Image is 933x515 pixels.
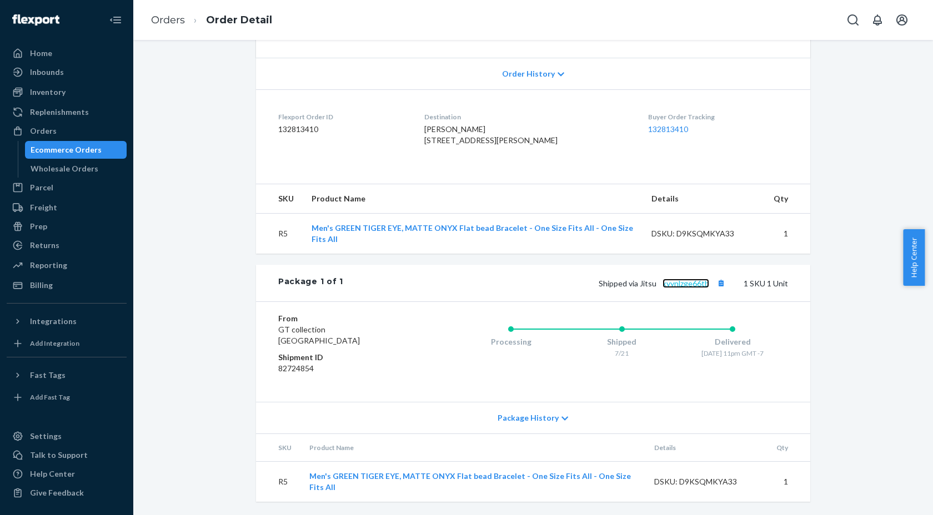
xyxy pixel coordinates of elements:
div: Processing [455,336,566,347]
a: Wholesale Orders [25,160,127,178]
div: Integrations [30,316,77,327]
a: Orders [151,14,185,26]
td: 1 [768,462,810,502]
a: Orders [7,122,127,140]
dt: From [278,313,411,324]
div: Ecommerce Orders [31,144,102,155]
div: Delivered [677,336,788,347]
img: Flexport logo [12,14,59,26]
div: Replenishments [30,107,89,118]
a: Help Center [7,465,127,483]
a: Billing [7,276,127,294]
div: Talk to Support [30,450,88,461]
button: Open Search Box [842,9,864,31]
a: Add Fast Tag [7,388,127,406]
a: Settings [7,427,127,445]
div: Returns [30,240,59,251]
a: Add Integration [7,335,127,352]
a: Replenishments [7,103,127,121]
div: Billing [30,280,53,291]
th: Details [643,184,765,214]
div: Give Feedback [30,487,84,498]
th: Product Name [300,434,645,462]
a: Talk to Support [7,446,127,464]
th: SKU [256,184,303,214]
div: Orders [30,125,57,137]
span: Package History [498,412,559,423]
div: [DATE] 11pm GMT -7 [677,349,788,358]
a: Ecommerce Orders [25,141,127,159]
a: Men's GREEN TIGER EYE, MATTE ONYX Flat bead Bracelet - One Size Fits All - One Size Fits All [309,471,631,492]
td: 1 [765,214,810,254]
a: Prep [7,218,127,235]
a: Reporting [7,256,127,274]
a: Freight [7,199,127,216]
span: GT collection [GEOGRAPHIC_DATA] [278,325,360,345]
div: Package 1 of 1 [278,276,343,290]
td: R5 [256,462,300,502]
div: Shipped [566,336,678,347]
th: Details [645,434,768,462]
div: DSKU: D9KSQMKYA33 [654,476,759,487]
a: Returns [7,236,127,254]
dd: 132813410 [278,124,407,135]
td: R5 [256,214,303,254]
div: Prep [30,221,47,232]
span: Order History [502,68,555,79]
a: Men's GREEN TIGER EYE, MATTE ONYX Flat bead Bracelet - One Size Fits All - One Size Fits All [312,223,633,244]
dd: 82724854 [278,363,411,374]
div: DSKU: D9KSQMKYA33 [651,228,756,239]
a: Inventory [7,83,127,101]
div: Home [30,48,52,59]
div: Fast Tags [30,370,66,381]
div: Inbounds [30,67,64,78]
a: Parcel [7,179,127,196]
div: 7/21 [566,349,678,358]
div: Help Center [30,468,75,479]
button: Give Feedback [7,484,127,502]
button: Help Center [903,229,925,286]
ol: breadcrumbs [142,4,281,37]
dt: Buyer Order Tracking [648,112,788,122]
dt: Flexport Order ID [278,112,407,122]
button: Copy tracking number [714,276,728,290]
a: 132813410 [648,124,688,134]
span: Shipped via Jitsu [599,279,728,288]
button: Integrations [7,312,127,330]
div: 1 SKU 1 Unit [343,276,788,290]
div: Freight [30,202,57,213]
th: Qty [765,184,810,214]
a: kvynlzge66tb [663,279,709,288]
th: Qty [768,434,810,462]
div: Parcel [30,182,53,193]
div: Add Fast Tag [30,392,70,402]
a: Home [7,44,127,62]
div: Add Integration [30,339,79,348]
span: [PERSON_NAME] [STREET_ADDRESS][PERSON_NAME] [424,124,558,145]
div: Inventory [30,87,66,98]
a: Order Detail [206,14,272,26]
div: Reporting [30,260,67,271]
div: Wholesale Orders [31,163,98,174]
th: Product Name [303,184,643,214]
div: Settings [30,431,62,442]
dt: Shipment ID [278,352,411,363]
dt: Destination [424,112,631,122]
button: Close Navigation [104,9,127,31]
button: Open notifications [866,9,889,31]
button: Fast Tags [7,366,127,384]
a: Inbounds [7,63,127,81]
button: Open account menu [891,9,913,31]
th: SKU [256,434,300,462]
